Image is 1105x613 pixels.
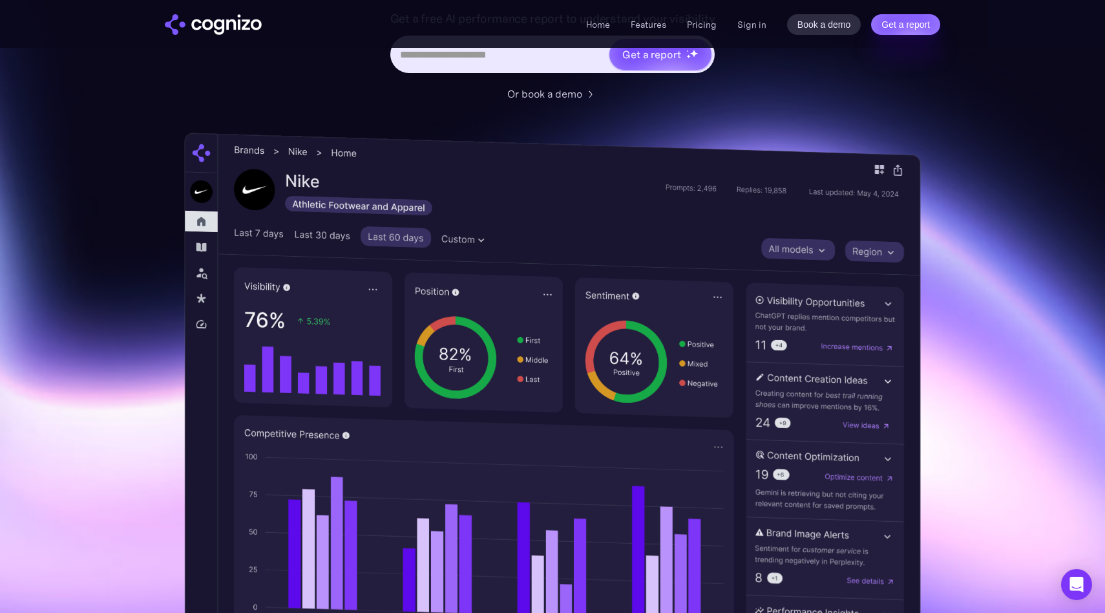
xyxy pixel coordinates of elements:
[686,50,688,52] img: star
[608,38,713,71] a: Get a reportstarstarstar
[622,47,680,62] div: Get a report
[165,14,262,35] img: cognizo logo
[686,54,691,59] img: star
[586,19,610,30] a: Home
[631,19,666,30] a: Features
[1061,569,1092,600] div: Open Intercom Messenger
[737,17,766,32] a: Sign in
[507,86,598,102] a: Or book a demo
[871,14,940,35] a: Get a report
[689,49,698,58] img: star
[507,86,582,102] div: Or book a demo
[165,14,262,35] a: home
[787,14,861,35] a: Book a demo
[687,19,717,30] a: Pricing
